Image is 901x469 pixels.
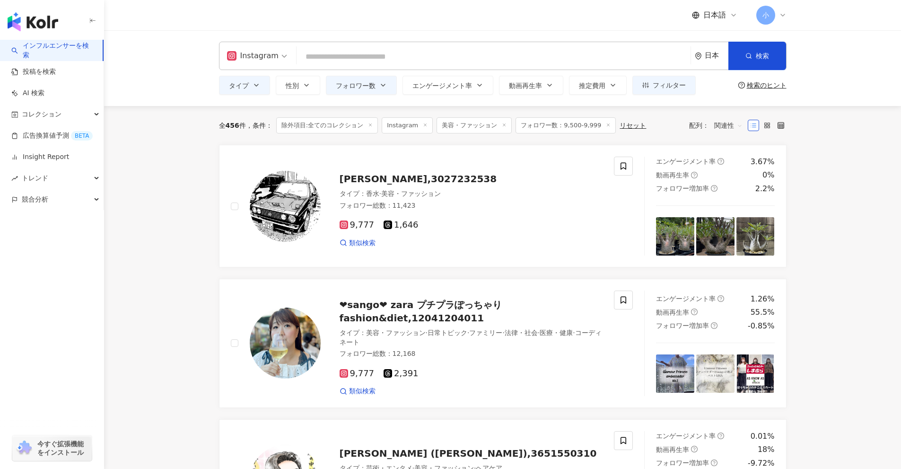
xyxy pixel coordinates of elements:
[656,446,689,453] span: 動画再生率
[336,82,376,89] span: フォロワー数
[748,458,775,469] div: -9.72%
[656,171,689,179] span: 動画再生率
[656,158,716,165] span: エンゲージメント率
[509,82,542,89] span: 動画再生率
[499,76,563,95] button: 動画再生率
[11,131,93,141] a: 広告換算値予測BETA
[696,354,735,393] img: post-image
[286,82,299,89] span: 性別
[340,173,497,185] span: [PERSON_NAME],3027232538
[426,329,428,336] span: ·
[748,321,775,331] div: -0.85%
[326,76,397,95] button: フォロワー数
[653,81,686,89] span: フィルター
[738,82,745,88] span: question-circle
[366,190,379,197] span: 香水
[340,189,603,199] div: タイプ ：
[717,158,724,165] span: question-circle
[250,308,321,379] img: KOL Avatar
[366,329,426,336] span: 美容・ファッション
[691,446,698,452] span: question-circle
[717,433,724,439] span: question-circle
[340,220,375,230] span: 9,777
[11,67,56,77] a: 投稿を検索
[656,432,716,440] span: エンゲージメント率
[340,369,375,379] span: 9,777
[540,329,573,336] span: 医療・健康
[226,122,239,129] span: 456
[340,239,376,248] a: 類似検索
[751,431,775,442] div: 0.01%
[11,41,95,60] a: searchインフルエンサーを検索
[379,190,381,197] span: ·
[714,118,743,133] span: 関連性
[22,168,48,189] span: トレンド
[728,42,786,70] button: 検索
[755,184,775,194] div: 2.2%
[382,117,433,133] span: Instagram
[467,329,469,336] span: ·
[219,76,270,95] button: タイプ
[349,387,376,396] span: 類似検索
[717,295,724,302] span: question-circle
[751,294,775,304] div: 1.26%
[502,329,504,336] span: ·
[705,52,728,60] div: 日本
[538,329,540,336] span: ·
[219,279,787,408] a: KOL Avatar❤︎sango❤︎ zara プチプラぽっちゃりfashion&diet,12041204011タイプ：美容・ファッション·日常トピック·ファミリー·法律・社会·医療・健康·...
[340,448,597,459] span: [PERSON_NAME] ([PERSON_NAME]),3651550310
[696,217,735,256] img: post-image
[340,329,602,346] span: コーディネート
[751,157,775,167] div: 3.67%
[736,354,775,393] img: post-image
[384,369,419,379] span: 2,391
[384,220,419,230] span: 1,646
[276,76,320,95] button: 性別
[276,117,378,133] span: 除外項目:全てのコレクション
[381,190,441,197] span: 美容・ファッション
[656,217,694,256] img: post-image
[15,441,33,456] img: chrome extension
[37,440,89,457] span: 今すぐ拡張機能をインストール
[437,117,512,133] span: 美容・ファッション
[711,460,717,466] span: question-circle
[22,104,61,125] span: コレクション
[747,81,787,89] div: 検索のヒント
[428,329,467,336] span: 日常トピック
[340,387,376,396] a: 類似検索
[505,329,538,336] span: 法律・社会
[656,459,709,467] span: フォロワー増加率
[656,322,709,329] span: フォロワー増加率
[703,10,726,20] span: 日本語
[691,172,698,178] span: question-circle
[219,122,246,129] div: 全 件
[620,122,646,129] div: リセット
[250,171,321,242] img: KOL Avatar
[349,239,376,248] span: 類似検索
[579,82,605,89] span: 推定費用
[11,88,44,98] a: AI 検索
[8,12,58,31] img: logo
[12,435,92,461] a: chrome extension今すぐ拡張機能をインストール
[689,118,748,133] div: 配列：
[758,444,775,455] div: 18%
[751,307,775,318] div: 55.5%
[516,117,616,133] span: フォロワー数：9,500-9,999
[632,76,696,95] button: フィルター
[11,175,18,182] span: rise
[219,145,787,267] a: KOL Avatar[PERSON_NAME],3027232538タイプ：香水·美容・ファッションフォロワー総数：11,4239,7771,646類似検索エンゲージメント率question-c...
[573,329,575,336] span: ·
[691,309,698,315] span: question-circle
[656,185,709,192] span: フォロワー増加率
[756,52,769,60] span: 検索
[762,170,774,180] div: 0%
[736,217,775,256] img: post-image
[340,201,603,211] div: フォロワー総数 ： 11,423
[340,349,603,359] div: フォロワー総数 ： 12,168
[11,152,69,162] a: Insight Report
[246,122,272,129] span: 条件 ：
[469,329,502,336] span: ファミリー
[762,10,769,20] span: 小
[656,309,689,316] span: 動画再生率
[340,328,603,347] div: タイプ ：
